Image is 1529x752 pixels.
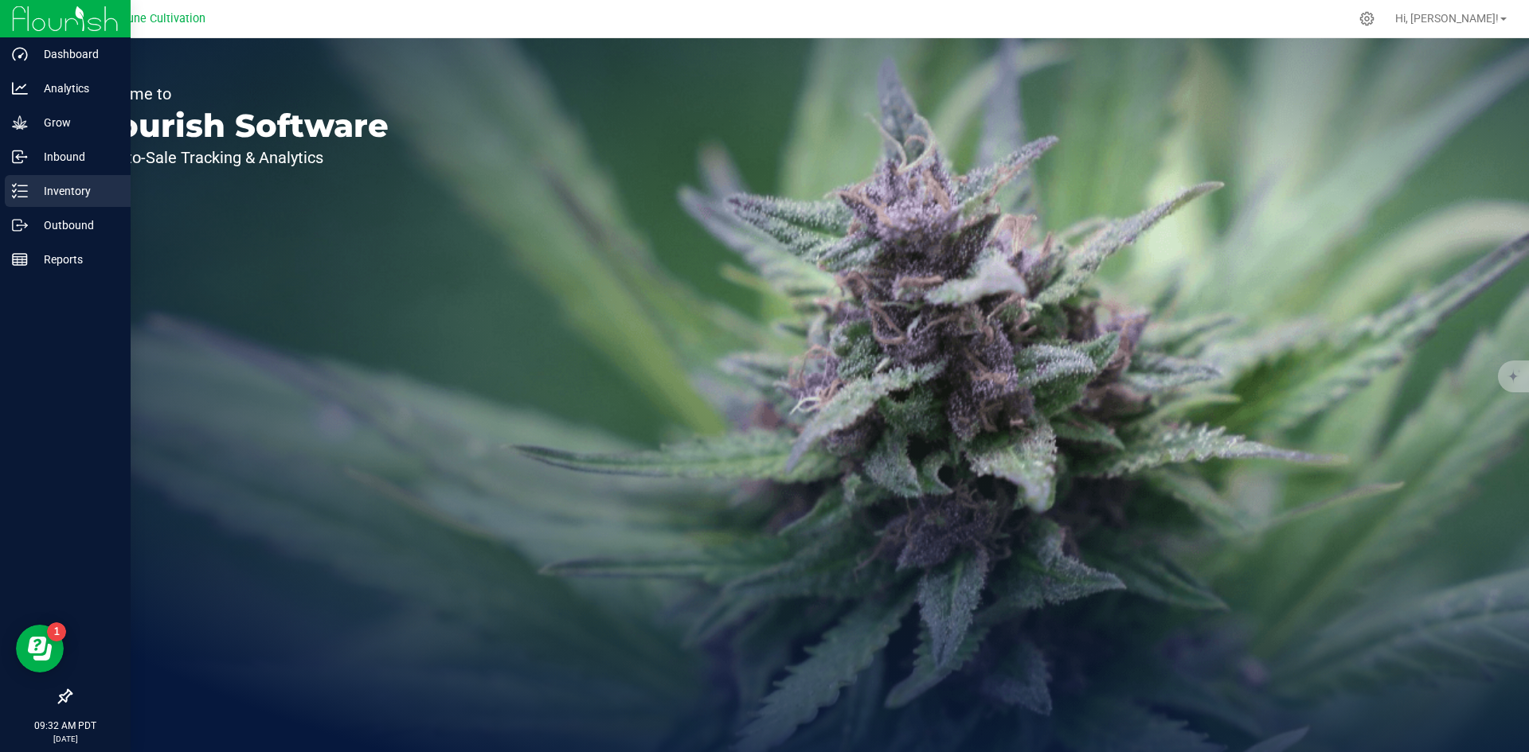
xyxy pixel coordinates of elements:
[28,181,123,201] p: Inventory
[86,150,389,166] p: Seed-to-Sale Tracking & Analytics
[16,625,64,672] iframe: Resource center
[47,622,66,641] iframe: Resource center unread badge
[1357,11,1377,26] div: Manage settings
[120,12,205,25] span: Dune Cultivation
[12,80,28,96] inline-svg: Analytics
[28,45,123,64] p: Dashboard
[28,113,123,132] p: Grow
[7,733,123,745] p: [DATE]
[28,216,123,235] p: Outbound
[28,147,123,166] p: Inbound
[12,115,28,131] inline-svg: Grow
[86,86,389,102] p: Welcome to
[86,110,389,142] p: Flourish Software
[28,79,123,98] p: Analytics
[12,251,28,267] inline-svg: Reports
[7,719,123,733] p: 09:32 AM PDT
[12,183,28,199] inline-svg: Inventory
[1395,12,1499,25] span: Hi, [PERSON_NAME]!
[12,46,28,62] inline-svg: Dashboard
[12,149,28,165] inline-svg: Inbound
[28,250,123,269] p: Reports
[12,217,28,233] inline-svg: Outbound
